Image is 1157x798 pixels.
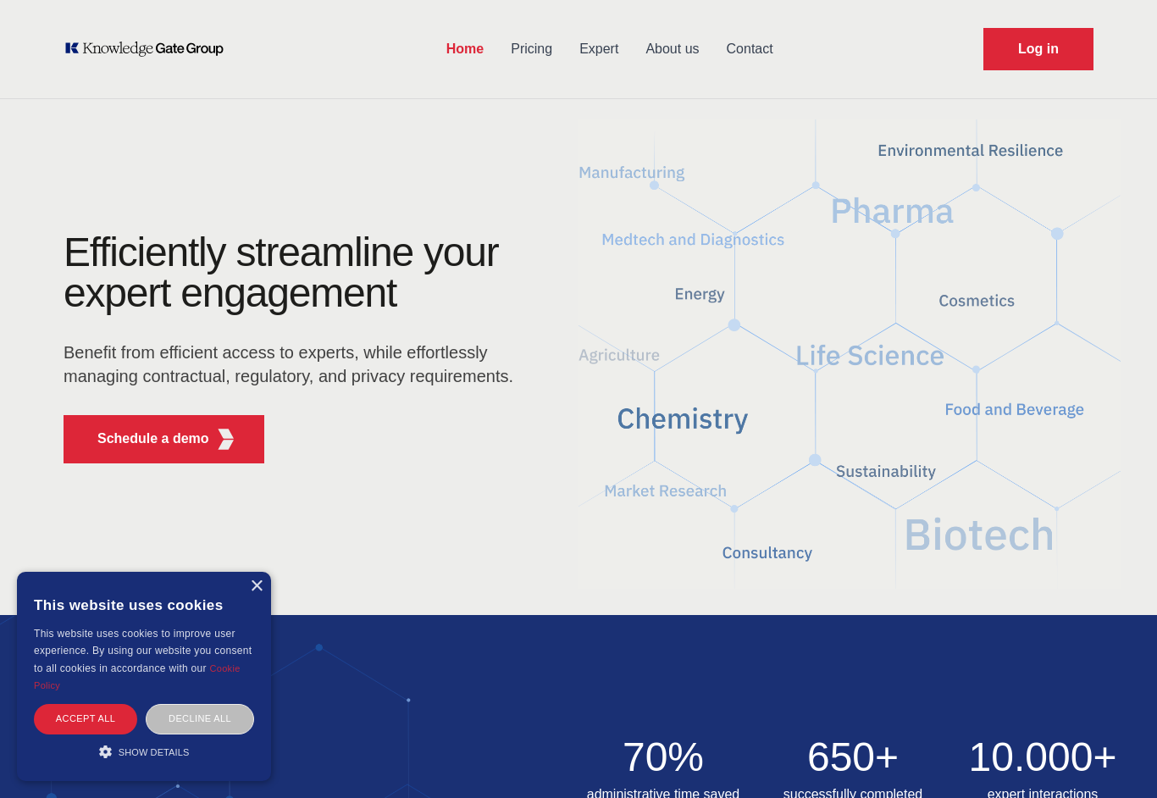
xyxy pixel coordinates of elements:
[578,110,1121,598] img: KGG Fifth Element RED
[958,737,1127,778] h2: 10.000+
[632,27,712,71] a: About us
[119,747,190,757] span: Show details
[146,704,254,734] div: Decline all
[34,704,137,734] div: Accept all
[34,743,254,760] div: Show details
[97,429,209,449] p: Schedule a demo
[215,429,236,450] img: KGG Fifth Element RED
[497,27,566,71] a: Pricing
[64,341,524,388] p: Benefit from efficient access to experts, while effortlessly managing contractual, regulatory, an...
[713,27,787,71] a: Contact
[433,27,497,71] a: Home
[566,27,632,71] a: Expert
[64,230,499,315] h1: Efficiently streamline your expert engagement
[64,415,264,463] button: Schedule a demoKGG Fifth Element RED
[768,737,938,778] h2: 650+
[578,737,748,778] h2: 70%
[34,628,252,674] span: This website uses cookies to improve user experience. By using our website you consent to all coo...
[250,580,263,593] div: Close
[34,585,254,625] div: This website uses cookies
[983,28,1093,70] a: Request Demo
[34,663,241,690] a: Cookie Policy
[64,41,235,58] a: KOL Knowledge Platform: Talk to Key External Experts (KEE)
